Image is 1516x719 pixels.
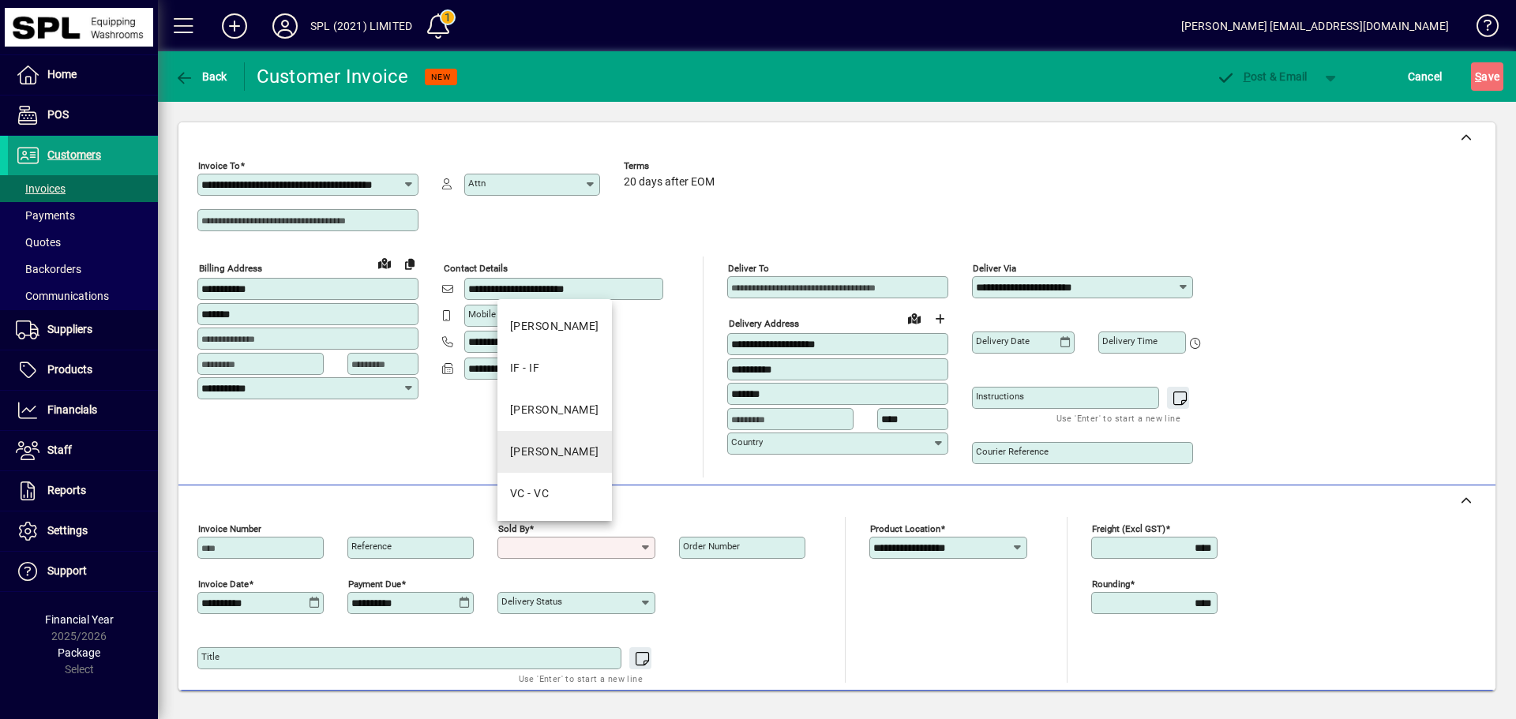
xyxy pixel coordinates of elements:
[47,108,69,121] span: POS
[902,305,927,331] a: View on map
[497,305,612,347] mat-option: DH - DH
[8,431,158,470] a: Staff
[397,251,422,276] button: Copy to Delivery address
[45,613,114,626] span: Financial Year
[171,62,231,91] button: Back
[731,436,763,448] mat-label: Country
[498,523,529,534] mat-label: Sold by
[1092,523,1165,534] mat-label: Freight (excl GST)
[468,178,486,189] mat-label: Attn
[8,256,158,283] a: Backorders
[683,541,740,552] mat-label: Order number
[16,236,61,249] span: Quotes
[8,283,158,309] a: Communications
[1471,62,1503,91] button: Save
[201,651,220,662] mat-label: Title
[198,523,261,534] mat-label: Invoice number
[1465,3,1496,54] a: Knowledge Base
[16,290,109,302] span: Communications
[47,68,77,81] span: Home
[260,12,310,40] button: Profile
[870,523,940,534] mat-label: Product location
[1408,64,1443,89] span: Cancel
[351,541,392,552] mat-label: Reference
[8,175,158,202] a: Invoices
[47,484,86,496] span: Reports
[624,176,715,189] span: 20 days after EOM
[1244,70,1251,83] span: P
[624,161,719,171] span: Terms
[510,444,599,460] div: [PERSON_NAME]
[1216,70,1308,83] span: ost & Email
[1208,62,1315,91] button: Post & Email
[257,64,409,89] div: Customer Invoice
[497,431,612,473] mat-option: KC - KC
[47,564,87,577] span: Support
[501,596,562,607] mat-label: Delivery status
[973,263,1016,274] mat-label: Deliver via
[1056,409,1180,427] mat-hint: Use 'Enter' to start a new line
[431,72,451,82] span: NEW
[16,209,75,222] span: Payments
[8,511,158,551] a: Settings
[372,250,397,275] a: View on map
[8,55,158,95] a: Home
[47,148,101,161] span: Customers
[1475,64,1499,89] span: ave
[976,335,1030,346] mat-label: Delivery date
[158,62,245,91] app-page-header-button: Back
[8,391,158,430] a: Financials
[8,229,158,256] a: Quotes
[976,446,1049,457] mat-label: Courier Reference
[468,309,496,320] mat-label: Mobile
[8,202,158,229] a: Payments
[510,402,599,418] div: [PERSON_NAME]
[976,391,1024,402] mat-label: Instructions
[8,95,158,135] a: POS
[8,350,158,390] a: Products
[1475,70,1481,83] span: S
[8,471,158,511] a: Reports
[47,403,97,416] span: Financials
[8,310,158,350] a: Suppliers
[1404,62,1447,91] button: Cancel
[8,552,158,591] a: Support
[310,13,412,39] div: SPL (2021) LIMITED
[198,160,240,171] mat-label: Invoice To
[47,323,92,335] span: Suppliers
[497,389,612,431] mat-option: JA - JA
[728,263,769,274] mat-label: Deliver To
[198,579,249,590] mat-label: Invoice date
[519,669,643,687] mat-hint: Use 'Enter' to start a new line
[497,473,612,515] mat-option: VC - VC
[510,360,539,376] div: IF - IF
[510,318,599,335] div: [PERSON_NAME]
[47,524,88,537] span: Settings
[1102,335,1158,346] mat-label: Delivery time
[497,347,612,389] mat-option: IF - IF
[209,12,260,40] button: Add
[58,646,100,659] span: Package
[47,363,92,376] span: Products
[927,306,952,331] button: Choose address
[174,70,227,83] span: Back
[348,579,401,590] mat-label: Payment due
[16,182,66,195] span: Invoices
[1092,579,1130,590] mat-label: Rounding
[1181,13,1449,39] div: [PERSON_NAME] [EMAIL_ADDRESS][DOMAIN_NAME]
[510,485,549,502] div: VC - VC
[47,444,72,456] span: Staff
[16,263,81,275] span: Backorders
